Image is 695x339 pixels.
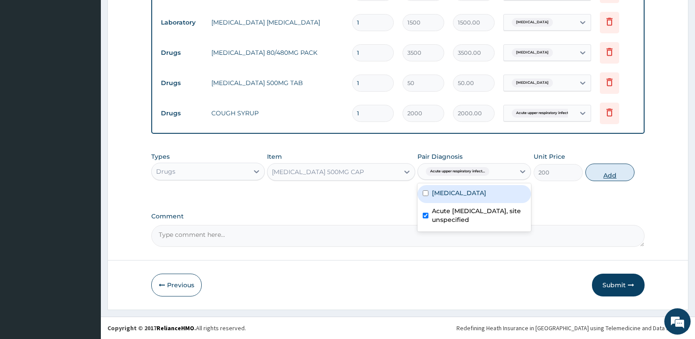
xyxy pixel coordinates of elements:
strong: Copyright © 2017 . [107,324,196,332]
label: Acute [MEDICAL_DATA], site unspecified [432,207,526,224]
button: Previous [151,274,202,296]
div: Chat with us now [46,49,147,61]
div: [MEDICAL_DATA] 500MG CAP [272,168,364,176]
button: Add [585,164,634,181]
label: Comment [151,213,645,220]
td: Drugs [157,45,207,61]
td: COUGH SYRUP [207,104,348,122]
td: Drugs [157,75,207,91]
div: Redefining Heath Insurance in [GEOGRAPHIC_DATA] using Telemedicine and Data Science! [456,324,688,332]
div: Minimize live chat window [144,4,165,25]
span: [MEDICAL_DATA] [512,18,553,27]
span: Acute upper respiratory infect... [512,109,575,118]
label: [MEDICAL_DATA] [432,189,486,197]
footer: All rights reserved. [101,317,695,339]
label: Item [267,152,282,161]
span: [MEDICAL_DATA] [512,79,553,87]
span: Acute upper respiratory infect... [426,167,489,176]
label: Pair Diagnosis [417,152,463,161]
td: [MEDICAL_DATA] 500MG TAB [207,74,348,92]
label: Types [151,153,170,161]
td: [MEDICAL_DATA] 80/480MG PACK [207,44,348,61]
div: Drugs [156,167,175,176]
td: [MEDICAL_DATA] [MEDICAL_DATA] [207,14,348,31]
span: We're online! [51,111,121,199]
td: Laboratory [157,14,207,31]
textarea: Type your message and hit 'Enter' [4,239,167,270]
img: d_794563401_company_1708531726252_794563401 [16,44,36,66]
td: Drugs [157,105,207,121]
a: RelianceHMO [157,324,194,332]
span: [MEDICAL_DATA] [512,48,553,57]
label: Unit Price [534,152,565,161]
button: Submit [592,274,645,296]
